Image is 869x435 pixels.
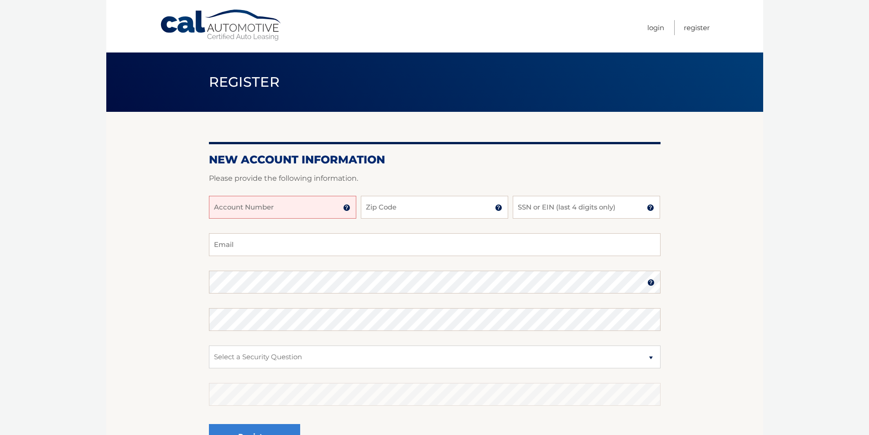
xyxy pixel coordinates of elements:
img: tooltip.svg [495,204,502,211]
p: Please provide the following information. [209,172,661,185]
span: Register [209,73,280,90]
input: Zip Code [361,196,508,219]
img: tooltip.svg [647,279,655,286]
img: tooltip.svg [647,204,654,211]
img: tooltip.svg [343,204,350,211]
a: Cal Automotive [160,9,283,42]
a: Login [647,20,664,35]
h2: New Account Information [209,153,661,167]
input: Email [209,233,661,256]
a: Register [684,20,710,35]
input: SSN or EIN (last 4 digits only) [513,196,660,219]
input: Account Number [209,196,356,219]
